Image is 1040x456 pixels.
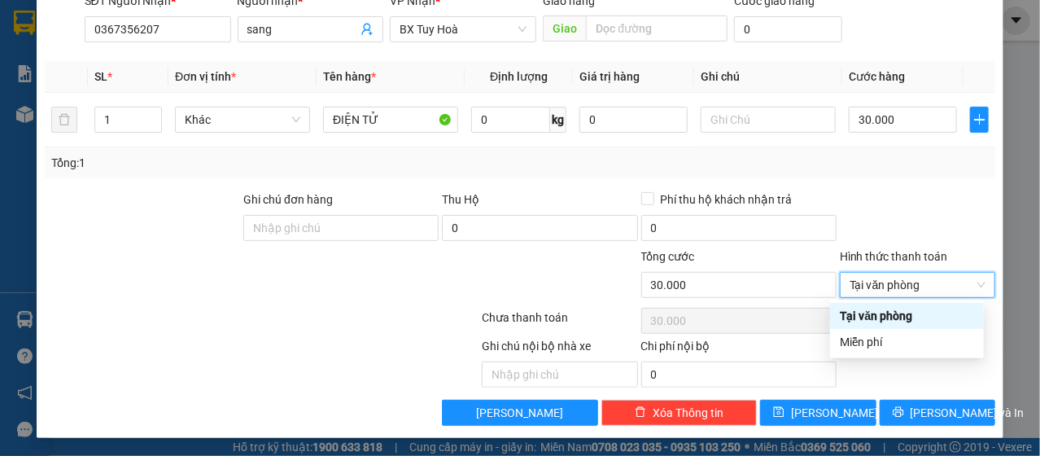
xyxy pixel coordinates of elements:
[323,70,376,83] span: Tên hàng
[893,406,904,419] span: printer
[543,15,586,42] span: Giao
[773,406,784,419] span: save
[641,250,695,263] span: Tổng cước
[482,362,637,388] input: Nhập ghi chú
[8,88,112,142] li: VP VP [GEOGRAPHIC_DATA] xe Limousine
[323,107,458,133] input: VD: Bàn, Ghế
[635,406,646,419] span: delete
[477,404,564,422] span: [PERSON_NAME]
[579,70,640,83] span: Giá trị hàng
[400,17,527,42] span: BX Tuy Hoà
[694,61,842,93] th: Ghi chú
[480,309,639,337] div: Chưa thanh toán
[243,215,439,241] input: Ghi chú đơn hàng
[850,273,985,297] span: Tại văn phòng
[243,193,333,206] label: Ghi chú đơn hàng
[51,154,403,172] div: Tổng: 1
[51,107,77,133] button: delete
[185,107,300,132] span: Khác
[175,70,236,83] span: Đơn vị tính
[849,70,905,83] span: Cước hàng
[840,250,948,263] label: Hình thức thanh toán
[361,23,374,36] span: user-add
[701,107,836,133] input: Ghi Chú
[586,15,728,42] input: Dọc đường
[8,8,236,69] li: Cúc Tùng Limousine
[579,107,688,133] input: 0
[641,337,837,362] div: Chi phí nội bộ
[734,16,842,42] input: Cước giao hàng
[653,404,723,422] span: Xóa Thông tin
[112,88,216,106] li: VP BX Tuy Hoà
[550,107,566,133] span: kg
[601,400,757,426] button: deleteXóa Thông tin
[112,109,124,121] span: environment
[482,337,637,362] div: Ghi chú nội bộ nhà xe
[442,400,597,426] button: [PERSON_NAME]
[442,193,479,206] span: Thu Hộ
[880,400,996,426] button: printer[PERSON_NAME] và In
[970,107,989,133] button: plus
[760,400,876,426] button: save[PERSON_NAME]
[911,404,1025,422] span: [PERSON_NAME] và In
[490,70,548,83] span: Định lượng
[94,70,107,83] span: SL
[791,404,878,422] span: [PERSON_NAME]
[971,113,988,126] span: plus
[654,191,799,208] span: Phí thu hộ khách nhận trả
